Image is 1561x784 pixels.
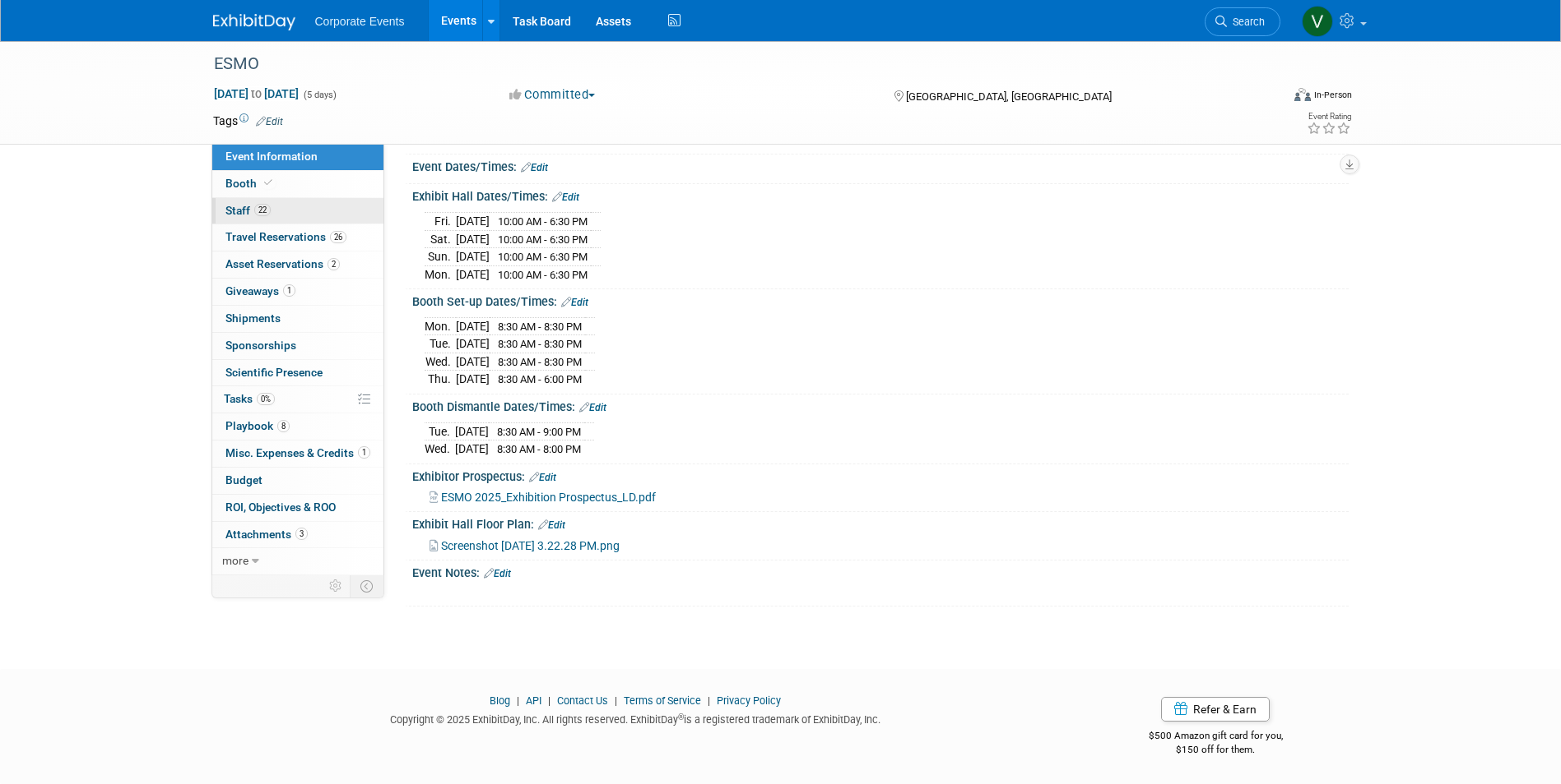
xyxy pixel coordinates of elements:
[225,284,295,297] span: Giveaways
[225,230,346,243] span: Travel Reservations
[212,522,383,548] a: Attachments3
[498,338,582,350] span: 8:30 AM - 8:30 PM
[456,353,490,371] td: [DATE]
[498,233,588,246] span: 10:00 AM - 6:30 PM
[498,321,582,333] span: 8:30 AM - 8:30 PM
[213,86,300,101] span: [DATE] [DATE]
[484,568,511,579] a: Edit
[529,472,556,483] a: Edit
[561,297,588,308] a: Edit
[521,162,548,173] a: Edit
[212,198,383,224] a: Staff22
[225,257,340,270] span: Asset Reservations
[225,446,370,459] span: Misc. Expenses & Credits
[611,694,621,707] span: |
[295,528,308,540] span: 3
[213,113,283,129] td: Tags
[213,708,1059,727] div: Copyright © 2025 ExhibitDay, Inc. All rights reserved. ExhibitDay is a registered trademark of Ex...
[225,500,336,514] span: ROI, Objectives & ROO
[425,230,456,248] td: Sat.
[1083,718,1349,756] div: $500 Amazon gift card for you,
[425,317,456,335] td: Mon.
[513,694,523,707] span: |
[212,495,383,521] a: ROI, Objectives & ROO
[302,90,337,100] span: (5 days)
[624,694,701,707] a: Terms of Service
[212,468,383,494] a: Budget
[412,512,1349,533] div: Exhibit Hall Floor Plan:
[579,402,606,413] a: Edit
[456,248,490,266] td: [DATE]
[425,422,455,440] td: Tue.
[225,204,271,217] span: Staff
[212,171,383,197] a: Booth
[222,554,249,567] span: more
[225,419,290,432] span: Playbook
[538,519,565,531] a: Edit
[225,528,308,541] span: Attachments
[498,356,582,368] span: 8:30 AM - 8:30 PM
[498,215,588,228] span: 10:00 AM - 6:30 PM
[212,224,383,251] a: Travel Reservations26
[456,230,490,248] td: [DATE]
[212,251,383,278] a: Asset Reservations2
[552,191,579,203] a: Edit
[704,694,714,707] span: |
[212,144,383,170] a: Event Information
[212,333,383,359] a: Sponsorships
[358,446,370,459] span: 1
[504,86,602,104] button: Committed
[208,49,1256,79] div: ESMO
[456,317,490,335] td: [DATE]
[717,694,781,707] a: Privacy Policy
[441,539,620,552] span: Screenshot [DATE] 3.22.28 PM.png
[430,539,620,552] a: Screenshot [DATE] 3.22.28 PM.png
[264,178,272,187] i: Booth reservation complete
[456,265,490,283] td: [DATE]
[1313,89,1352,101] div: In-Person
[412,184,1349,205] div: Exhibit Hall Dates/Times:
[490,694,510,707] a: Blog
[1307,113,1351,121] div: Event Rating
[1161,697,1270,722] a: Refer & Earn
[225,473,262,487] span: Budget
[412,154,1349,176] div: Event Dates/Times:
[455,422,489,440] td: [DATE]
[557,694,608,707] a: Contact Us
[497,426,581,438] span: 8:30 AM - 9:00 PM
[498,251,588,263] span: 10:00 AM - 6:30 PM
[1227,16,1265,28] span: Search
[257,393,275,405] span: 0%
[678,713,684,722] sup: ®
[430,491,656,504] a: ESMO 2025_Exhibition Prospectus_LD.pdf
[441,491,656,504] span: ESMO 2025_Exhibition Prospectus_LD.pdf
[328,258,340,270] span: 2
[526,694,541,707] a: API
[350,575,383,597] td: Toggle Event Tabs
[315,15,405,28] span: Corporate Events
[498,269,588,281] span: 10:00 AM - 6:30 PM
[212,413,383,440] a: Playbook8
[330,231,346,243] span: 26
[498,373,582,385] span: 8:30 AM - 6:00 PM
[212,386,383,413] a: Tasks0%
[497,443,581,455] span: 8:30 AM - 8:00 PM
[425,440,455,458] td: Wed.
[283,284,295,297] span: 1
[412,464,1349,486] div: Exhibitor Prospectus:
[225,177,276,190] span: Booth
[212,279,383,305] a: Giveaways1
[225,150,318,163] span: Event Information
[425,248,456,266] td: Sun.
[212,440,383,467] a: Misc. Expenses & Credits1
[412,394,1349,416] div: Booth Dismantle Dates/Times:
[212,306,383,332] a: Shipments
[212,548,383,574] a: more
[224,392,275,405] span: Tasks
[425,212,456,230] td: Fri.
[425,265,456,283] td: Mon.
[249,87,264,100] span: to
[212,360,383,386] a: Scientific Presence
[1205,7,1280,36] a: Search
[906,90,1112,103] span: [GEOGRAPHIC_DATA], [GEOGRAPHIC_DATA]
